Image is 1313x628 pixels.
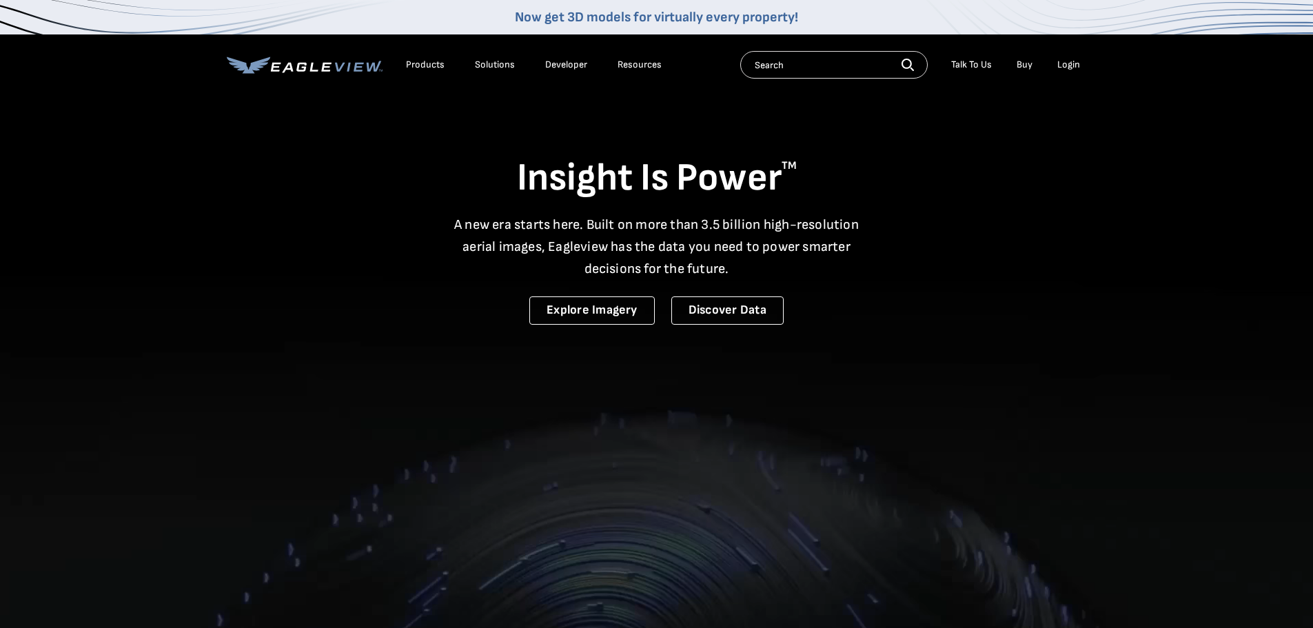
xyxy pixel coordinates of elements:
div: Products [406,59,445,71]
a: Explore Imagery [529,296,655,325]
div: Login [1057,59,1080,71]
input: Search [740,51,928,79]
a: Developer [545,59,587,71]
div: Solutions [475,59,515,71]
a: Now get 3D models for virtually every property! [515,9,798,26]
div: Resources [618,59,662,71]
a: Buy [1017,59,1032,71]
sup: TM [782,159,797,172]
a: Discover Data [671,296,784,325]
div: Talk To Us [951,59,992,71]
h1: Insight Is Power [227,154,1087,203]
p: A new era starts here. Built on more than 3.5 billion high-resolution aerial images, Eagleview ha... [446,214,868,280]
